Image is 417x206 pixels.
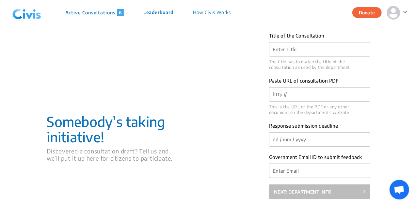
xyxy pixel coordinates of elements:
label: Response submission deadline [269,122,338,130]
p: How Civis Works [193,9,231,16]
p: Active Consultations [65,9,124,16]
label: Government Email ID to submit feedback [269,153,362,161]
a: Donate [352,9,387,15]
img: person-default.svg [387,6,400,20]
button: Donate [352,7,382,18]
div: The title has to match the title of the consultation as used by the department [269,59,371,70]
label: Title of the Consultation [269,32,325,40]
div: This is the URL of the PDF or any other document on the department's website [269,104,371,115]
span: 6 [117,9,124,16]
div: Somebody’s taking initiative! [47,114,176,144]
label: Paste URL of consultation PDF [269,77,339,85]
p: Leaderboard [143,9,173,16]
input: dd / mm / yyyy [269,133,370,147]
input: http:// [269,87,370,102]
div: Open chat [390,180,409,199]
input: Enter Email [269,164,370,178]
input: Enter Title [269,42,370,56]
p: NEXT: DEPARTMENT INFO [274,188,332,195]
img: navlogo.png [10,3,44,23]
button: NEXT: DEPARTMENT INFO [269,184,371,199]
div: Discovered a consultation draft? Tell us and we’ll put it up here for citizens to participate. [47,148,176,162]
